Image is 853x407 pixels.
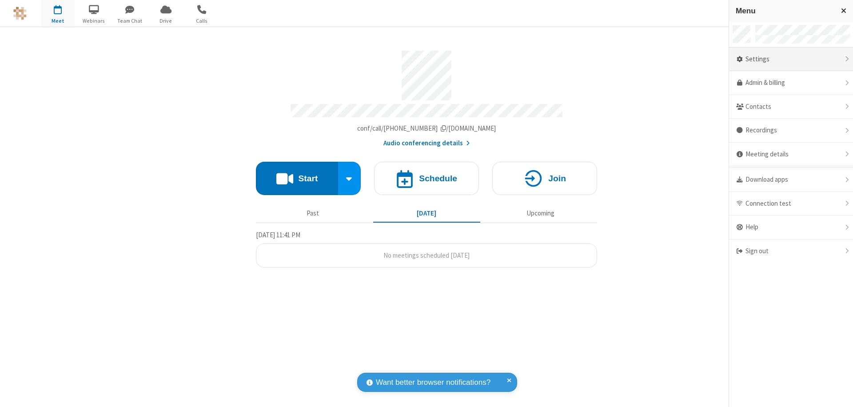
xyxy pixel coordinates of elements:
[357,124,496,132] span: Copy my meeting room link
[729,192,853,216] div: Connection test
[256,44,597,148] section: Account details
[736,7,833,15] h3: Menu
[77,17,111,25] span: Webinars
[729,215,853,239] div: Help
[298,174,318,183] h4: Start
[376,377,490,388] span: Want better browser notifications?
[548,174,566,183] h4: Join
[492,162,597,195] button: Join
[374,162,479,195] button: Schedule
[256,230,597,268] section: Today's Meetings
[256,231,300,239] span: [DATE] 11:41 PM
[729,143,853,167] div: Meeting details
[487,205,594,222] button: Upcoming
[373,205,480,222] button: [DATE]
[729,71,853,95] a: Admin & billing
[113,17,147,25] span: Team Chat
[729,48,853,72] div: Settings
[149,17,183,25] span: Drive
[259,205,367,222] button: Past
[729,168,853,192] div: Download apps
[338,162,361,195] div: Start conference options
[256,162,338,195] button: Start
[383,138,470,148] button: Audio conferencing details
[357,124,496,134] button: Copy my meeting room linkCopy my meeting room link
[419,174,457,183] h4: Schedule
[185,17,219,25] span: Calls
[41,17,75,25] span: Meet
[383,251,470,259] span: No meetings scheduled [DATE]
[729,239,853,263] div: Sign out
[13,7,27,20] img: QA Selenium DO NOT DELETE OR CHANGE
[729,119,853,143] div: Recordings
[729,95,853,119] div: Contacts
